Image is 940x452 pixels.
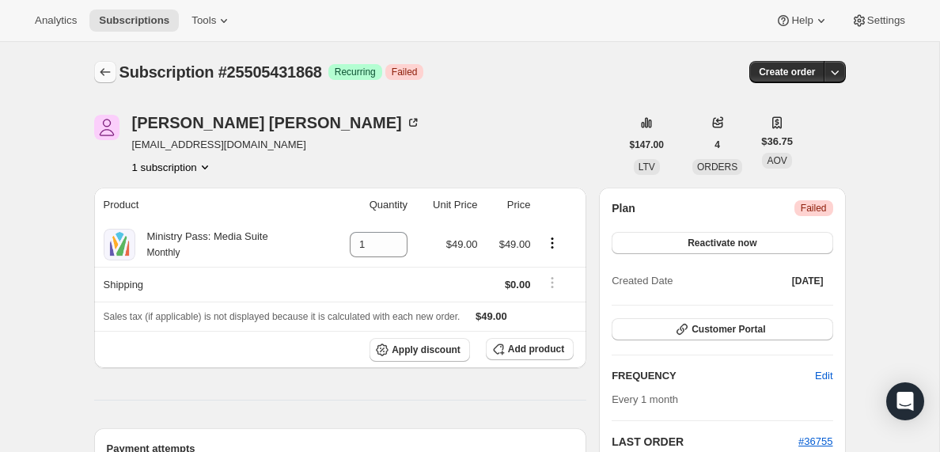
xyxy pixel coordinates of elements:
span: Customer Portal [692,323,765,336]
button: Apply discount [370,338,470,362]
button: 4 [705,134,730,156]
small: Monthly [147,247,180,258]
span: $0.00 [505,279,531,291]
button: [DATE] [783,270,833,292]
button: Subscriptions [89,9,179,32]
button: Subscriptions [94,61,116,83]
a: #36755 [798,435,832,447]
button: Product actions [540,234,565,252]
span: Kristen Bazzani [94,115,119,140]
span: Every 1 month [612,393,678,405]
img: product img [104,229,135,260]
span: Create order [759,66,815,78]
button: Customer Portal [612,318,832,340]
span: Settings [867,14,905,27]
span: Subscription #25505431868 [119,63,322,81]
button: Create order [749,61,824,83]
th: Product [94,188,326,222]
span: Failed [392,66,418,78]
span: 4 [714,139,720,151]
button: #36755 [798,434,832,450]
span: [DATE] [792,275,824,287]
span: $49.00 [499,238,531,250]
span: Help [791,14,813,27]
span: Sales tax (if applicable) is not displayed because it is calculated with each new order. [104,311,461,322]
span: Analytics [35,14,77,27]
button: Product actions [132,159,213,175]
span: Add product [508,343,564,355]
span: AOV [767,155,786,166]
th: Shipping [94,267,326,302]
span: Recurring [335,66,376,78]
th: Unit Price [412,188,482,222]
button: Tools [182,9,241,32]
span: $147.00 [630,139,664,151]
span: ORDERS [697,161,737,173]
button: Help [766,9,838,32]
button: Analytics [25,9,86,32]
span: Failed [801,202,827,215]
span: $49.00 [476,310,507,322]
button: Reactivate now [612,232,832,254]
div: Open Intercom Messenger [886,382,924,420]
span: Reactivate now [688,237,756,249]
button: Add product [486,338,574,360]
button: $147.00 [620,134,673,156]
div: Ministry Pass: Media Suite [135,229,268,260]
h2: FREQUENCY [612,368,815,384]
button: Edit [805,363,842,389]
span: Edit [815,368,832,384]
button: Settings [842,9,915,32]
h2: LAST ORDER [612,434,798,450]
h2: Plan [612,200,635,216]
span: LTV [639,161,655,173]
button: Shipping actions [540,274,565,291]
span: $49.00 [446,238,478,250]
th: Quantity [325,188,412,222]
span: Subscriptions [99,14,169,27]
span: [EMAIL_ADDRESS][DOMAIN_NAME] [132,137,421,153]
div: [PERSON_NAME] [PERSON_NAME] [132,115,421,131]
th: Price [482,188,535,222]
span: Apply discount [392,344,461,356]
span: $36.75 [761,134,793,150]
span: Created Date [612,273,673,289]
span: Tools [191,14,216,27]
